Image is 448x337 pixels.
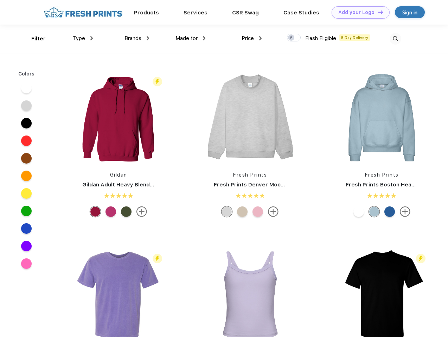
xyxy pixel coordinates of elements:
img: func=resize&h=266 [335,71,429,164]
img: flash_active_toggle.svg [153,254,162,263]
img: more.svg [268,206,279,217]
img: flash_active_toggle.svg [416,254,425,263]
div: Colors [13,70,40,78]
span: Type [73,35,85,41]
img: DT [378,10,383,14]
a: Fresh Prints [233,172,267,178]
span: Made for [175,35,198,41]
img: more.svg [136,206,147,217]
span: 5 Day Delivery [339,34,370,41]
a: Gildan Adult Heavy Blend 8 Oz. 50/50 Hooded Sweatshirt [82,181,236,188]
img: more.svg [400,206,410,217]
div: Military Green [121,206,132,217]
span: Price [242,35,254,41]
div: Slate Blue [369,206,379,217]
img: flash_active_toggle.svg [153,77,162,86]
a: Fresh Prints Denver Mock Neck Heavyweight Sweatshirt [214,181,366,188]
img: dropdown.png [90,36,93,40]
div: Sand [237,206,248,217]
div: Heliconia [105,206,116,217]
img: dropdown.png [259,36,262,40]
div: Royal Blue [384,206,395,217]
div: Ash Grey [222,206,232,217]
img: func=resize&h=266 [203,71,297,164]
img: func=resize&h=266 [72,71,165,164]
div: Pink [252,206,263,217]
div: Add your Logo [338,9,375,15]
a: Products [134,9,159,16]
img: fo%20logo%202.webp [42,6,124,19]
span: Brands [124,35,141,41]
div: Antiq Cherry Red [90,206,101,217]
a: Gildan [110,172,127,178]
div: White [353,206,364,217]
a: Sign in [395,6,425,18]
a: Fresh Prints [365,172,399,178]
div: Filter [31,35,46,43]
img: dropdown.png [147,36,149,40]
img: desktop_search.svg [390,33,401,45]
span: Flash Eligible [305,35,336,41]
img: dropdown.png [203,36,205,40]
div: Sign in [402,8,417,16]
